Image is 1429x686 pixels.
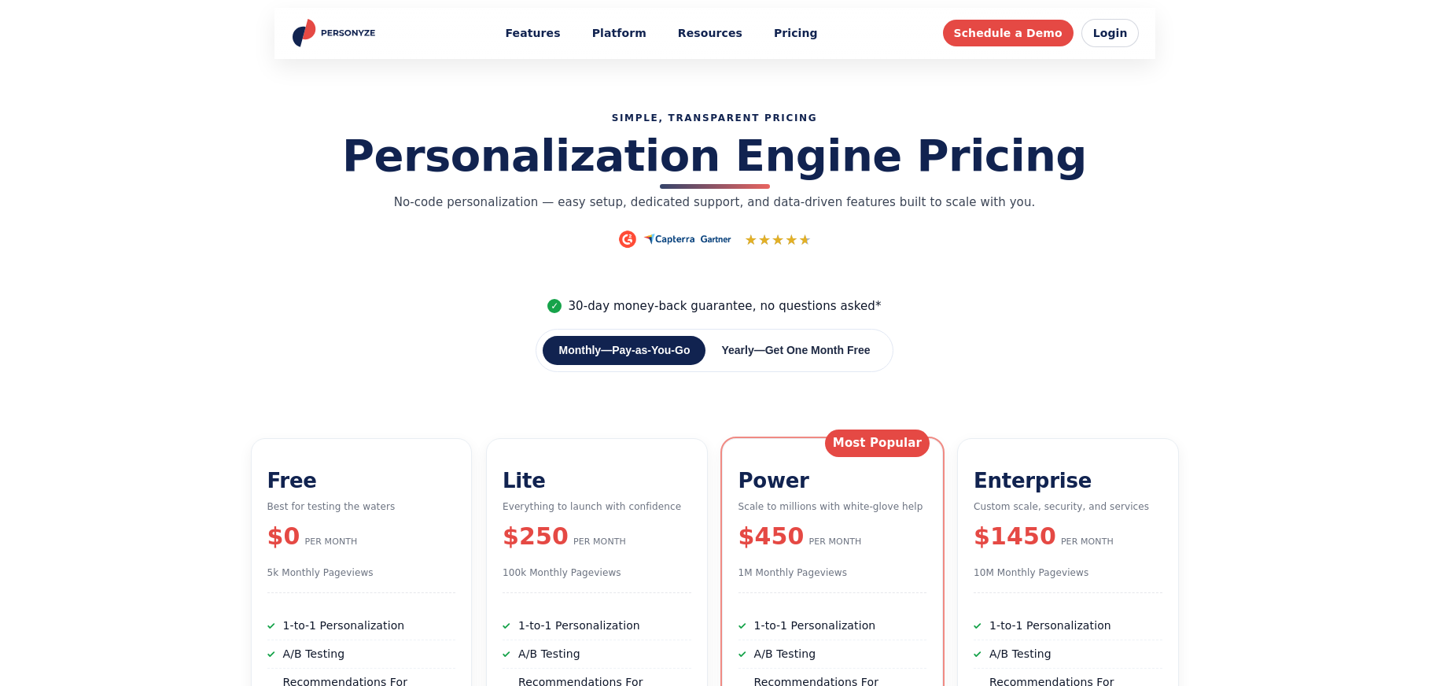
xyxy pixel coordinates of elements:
h3: Power [738,469,927,493]
li: A/B Testing [503,640,691,669]
h2: Personalization Engine Pricing [296,131,1133,180]
b: $1450 [974,518,1056,554]
span: PER MONTH [304,536,357,549]
div: Most Popular [825,430,930,457]
a: Login [1081,19,1140,47]
button: Resources [667,19,753,48]
b: $0 [267,518,300,554]
h3: Enterprise [974,469,1162,493]
span: PER MONTH [1061,536,1114,549]
b: $450 [738,518,805,554]
span: PER MONTH [573,536,626,549]
div: Billing period [536,329,893,372]
img: G2 • Capterra • Gartner [617,230,733,249]
span: PER MONTH [808,536,861,549]
span: Rating 4.6 out of 5 [745,229,812,250]
p: No‑code personalization — easy setup, dedicated support, and data‑driven features built to scale ... [392,194,1037,212]
p: Everything to launch with confidence [503,500,691,514]
li: A/B Testing [974,640,1162,669]
span: ★★★★★ [745,229,807,250]
li: 1‑to‑1 Personalization [974,612,1162,640]
p: Scale to millions with white‑glove help [738,500,927,514]
a: Schedule a Demo [943,20,1074,46]
p: 1M Monthly Pageviews [738,566,927,580]
span: Yearly [721,344,753,356]
img: Personyze [290,19,381,47]
a: Pricing [763,19,829,48]
p: 5k Monthly Pageviews [267,566,456,580]
span: Monthly [558,344,601,356]
a: Platform [581,19,657,48]
p: Custom scale, security, and services [974,500,1162,514]
span: ✓ [547,299,562,313]
li: 1‑to‑1 Personalization [738,612,927,640]
h3: Lite [503,469,691,493]
header: Personyze site header [274,8,1155,59]
div: Ratings and review platforms [296,229,1133,250]
span: Get One Month Free [765,344,871,356]
li: 1‑to‑1 Personalization [503,612,691,640]
p: Best for testing the waters [267,500,456,514]
p: 100k Monthly Pageviews [503,566,691,580]
button: Features [494,19,571,48]
p: 30‑day money‑back guarantee, no questions asked* [296,297,1133,315]
b: $250 [503,518,569,554]
li: 1‑to‑1 Personalization [267,612,456,640]
p: SIMPLE, TRANSPARENT PRICING [296,111,1133,125]
h3: Free [267,469,456,493]
a: Personyze home [290,19,381,47]
p: 10M Monthly Pageviews [974,566,1162,580]
span: — [754,344,765,356]
li: A/B Testing [738,640,927,669]
span: Pay‑as‑You‑Go [612,344,690,356]
li: A/B Testing [267,640,456,669]
span: — [601,344,612,356]
nav: Main menu [494,19,828,48]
